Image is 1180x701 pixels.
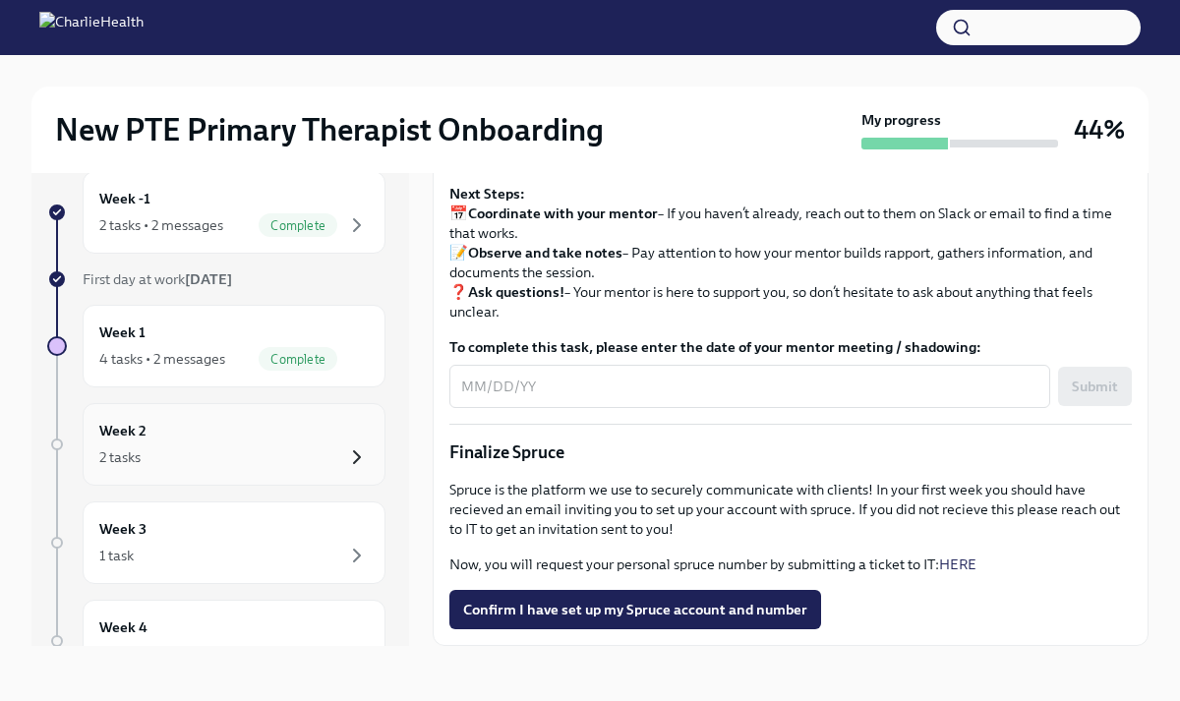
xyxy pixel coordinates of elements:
p: Finalize Spruce [449,440,1132,464]
label: To complete this task, please enter the date of your mentor meeting / shadowing: [449,337,1132,357]
h6: Week 4 [99,616,147,638]
h6: Week 2 [99,420,147,441]
h6: Week -1 [99,188,150,209]
a: First day at work[DATE] [47,269,385,289]
p: Spruce is the platform we use to securely communicate with clients! In your first week you should... [449,480,1132,539]
div: 1 task [99,546,134,565]
a: HERE [939,555,976,573]
div: 4 tasks • 2 messages [99,349,225,369]
h3: 44% [1074,112,1125,147]
img: CharlieHealth [39,12,144,43]
strong: Observe and take notes [468,244,622,262]
p: Now, you will request your personal spruce number by submitting a ticket to IT: [449,555,1132,574]
div: 2 tasks • 2 messages [99,215,223,235]
div: 1 task [99,644,134,664]
strong: My progress [861,110,941,130]
a: Week -12 tasks • 2 messagesComplete [47,171,385,254]
h6: Week 1 [99,321,146,343]
p: 📅 – If you haven’t already, reach out to them on Slack or email to find a time that works. 📝 – Pa... [449,184,1132,321]
h6: Week 3 [99,518,147,540]
button: Confirm I have set up my Spruce account and number [449,590,821,629]
a: Week 14 tasks • 2 messagesComplete [47,305,385,387]
a: Week 31 task [47,501,385,584]
span: First day at work [83,270,232,288]
span: Complete [259,352,337,367]
strong: Ask questions! [468,283,564,301]
span: Complete [259,218,337,233]
div: 2 tasks [99,447,141,467]
a: Week 22 tasks [47,403,385,486]
strong: Next Steps: [449,185,525,203]
h2: New PTE Primary Therapist Onboarding [55,110,604,149]
strong: [DATE] [185,270,232,288]
a: Week 41 task [47,600,385,682]
strong: Coordinate with your mentor [468,204,658,222]
span: Confirm I have set up my Spruce account and number [463,600,807,619]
